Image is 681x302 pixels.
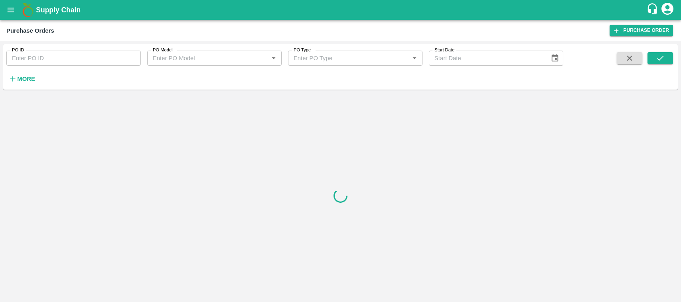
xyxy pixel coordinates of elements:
a: Purchase Order [610,25,673,36]
button: open drawer [2,1,20,19]
button: Open [409,53,420,63]
label: PO ID [12,47,24,53]
b: Supply Chain [36,6,81,14]
button: Open [268,53,279,63]
label: Start Date [434,47,454,53]
input: Start Date [429,51,544,66]
a: Supply Chain [36,4,646,16]
div: account of current user [660,2,675,18]
input: Enter PO ID [6,51,141,66]
button: Choose date [547,51,563,66]
div: customer-support [646,3,660,17]
div: Purchase Orders [6,25,54,36]
img: logo [20,2,36,18]
button: More [6,72,37,86]
label: PO Model [153,47,173,53]
input: Enter PO Type [290,53,407,63]
label: PO Type [294,47,311,53]
input: Enter PO Model [150,53,266,63]
strong: More [17,76,35,82]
